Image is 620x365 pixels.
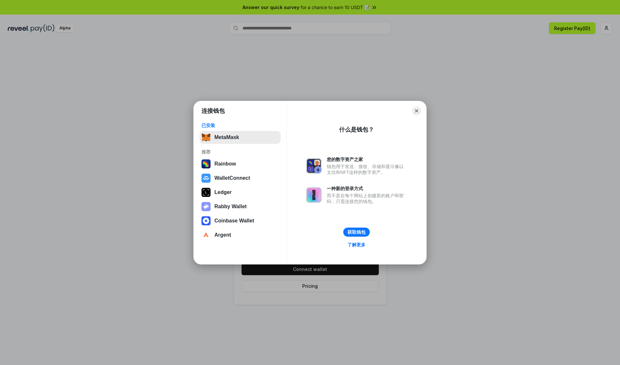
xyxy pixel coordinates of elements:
[201,149,279,155] div: 推荐
[200,229,281,242] button: Argent
[214,161,236,167] div: Rainbow
[214,134,239,140] div: MetaMask
[327,164,407,175] div: 钱包用于发送、接收、存储和显示像以太坊和NFT这样的数字资产。
[214,189,232,195] div: Ledger
[200,172,281,185] button: WalletConnect
[201,107,225,115] h1: 连接钱包
[306,187,322,203] img: svg+xml,%3Csvg%20xmlns%3D%22http%3A%2F%2Fwww.w3.org%2F2000%2Fsvg%22%20fill%3D%22none%22%20viewBox...
[200,200,281,213] button: Rabby Wallet
[201,188,211,197] img: svg+xml,%3Csvg%20xmlns%3D%22http%3A%2F%2Fwww.w3.org%2F2000%2Fsvg%22%20width%3D%2228%22%20height%3...
[214,218,254,224] div: Coinbase Wallet
[327,193,407,204] div: 而不是在每个网站上创建新的账户和密码，只需连接您的钱包。
[201,174,211,183] img: svg+xml,%3Csvg%20width%3D%2228%22%20height%3D%2228%22%20viewBox%3D%220%200%2028%2028%22%20fill%3D...
[347,229,366,235] div: 获取钱包
[347,242,366,248] div: 了解更多
[201,133,211,142] img: svg+xml,%3Csvg%20fill%3D%22none%22%20height%3D%2233%22%20viewBox%3D%220%200%2035%2033%22%20width%...
[412,106,421,115] button: Close
[327,156,407,162] div: 您的数字资产之家
[200,131,281,144] button: MetaMask
[201,159,211,168] img: svg+xml,%3Csvg%20width%3D%22120%22%20height%3D%22120%22%20viewBox%3D%220%200%20120%20120%22%20fil...
[306,158,322,174] img: svg+xml,%3Csvg%20xmlns%3D%22http%3A%2F%2Fwww.w3.org%2F2000%2Fsvg%22%20fill%3D%22none%22%20viewBox...
[201,216,211,225] img: svg+xml,%3Csvg%20width%3D%2228%22%20height%3D%2228%22%20viewBox%3D%220%200%2028%2028%22%20fill%3D...
[214,232,231,238] div: Argent
[201,231,211,240] img: svg+xml,%3Csvg%20width%3D%2228%22%20height%3D%2228%22%20viewBox%3D%220%200%2028%2028%22%20fill%3D...
[214,204,247,209] div: Rabby Wallet
[339,126,374,134] div: 什么是钱包？
[200,214,281,227] button: Coinbase Wallet
[343,228,370,237] button: 获取钱包
[214,175,250,181] div: WalletConnect
[327,186,407,191] div: 一种新的登录方式
[344,241,369,249] a: 了解更多
[200,186,281,199] button: Ledger
[201,202,211,211] img: svg+xml,%3Csvg%20xmlns%3D%22http%3A%2F%2Fwww.w3.org%2F2000%2Fsvg%22%20fill%3D%22none%22%20viewBox...
[200,157,281,170] button: Rainbow
[201,123,279,128] div: 已安装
